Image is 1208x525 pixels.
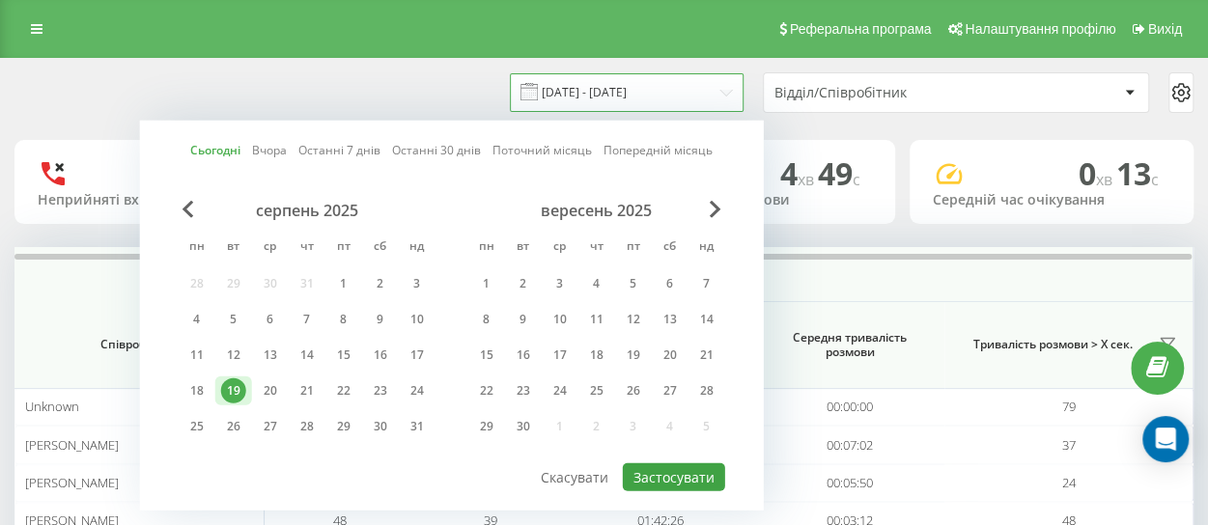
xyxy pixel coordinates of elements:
[652,269,688,298] div: сб 6 вер 2025 р.
[578,376,615,405] div: чт 25 вер 2025 р.
[584,343,609,368] div: 18
[405,271,430,296] div: 3
[399,305,435,334] div: нд 10 серп 2025 р.
[511,414,536,439] div: 30
[546,234,575,262] abbr: середа
[548,307,573,332] div: 10
[405,343,430,368] div: 17
[578,341,615,370] div: чт 18 вер 2025 р.
[183,201,194,218] span: Previous Month
[399,341,435,370] div: нд 17 серп 2025 р.
[615,269,652,298] div: пт 5 вер 2025 р.
[219,234,248,262] abbr: вівторок
[221,343,246,368] div: 12
[1142,416,1189,462] div: Open Intercom Messenger
[258,343,283,368] div: 13
[621,271,646,296] div: 5
[710,201,721,218] span: Next Month
[295,378,320,403] div: 21
[509,234,538,262] abbr: вівторок
[362,269,399,298] div: сб 2 серп 2025 р.
[548,378,573,403] div: 24
[774,85,1005,101] div: Відділ/Співробітник
[256,234,285,262] abbr: середа
[505,269,542,298] div: вт 2 вер 2025 р.
[252,305,289,334] div: ср 6 серп 2025 р.
[184,378,210,403] div: 18
[954,337,1153,352] span: Тривалість розмови > Х сек.
[179,376,215,405] div: пн 18 серп 2025 р.
[221,414,246,439] div: 26
[615,341,652,370] div: пт 19 вер 2025 р.
[331,307,356,332] div: 8
[325,305,362,334] div: пт 8 серп 2025 р.
[505,376,542,405] div: вт 23 вер 2025 р.
[368,271,393,296] div: 2
[604,141,713,159] a: Попередній місяць
[694,378,719,403] div: 28
[331,378,356,403] div: 22
[933,192,1170,208] div: Середній час очікування
[179,201,435,220] div: серпень 2025
[658,307,683,332] div: 13
[578,305,615,334] div: чт 11 вер 2025 р.
[511,271,536,296] div: 2
[36,337,242,352] span: Співробітник
[755,464,944,502] td: 00:05:50
[584,271,609,296] div: 4
[652,305,688,334] div: сб 13 вер 2025 р.
[818,152,860,194] span: 49
[621,378,646,403] div: 26
[179,305,215,334] div: пн 4 серп 2025 р.
[405,414,430,439] div: 31
[542,269,578,298] div: ср 3 вер 2025 р.
[474,271,499,296] div: 1
[362,341,399,370] div: сб 16 серп 2025 р.
[548,271,573,296] div: 3
[184,414,210,439] div: 25
[468,201,725,220] div: вересень 2025
[511,378,536,403] div: 23
[472,234,501,262] abbr: понеділок
[368,414,393,439] div: 30
[688,376,725,405] div: нд 28 вер 2025 р.
[1096,169,1116,190] span: хв
[368,378,393,403] div: 23
[25,474,119,491] span: [PERSON_NAME]
[179,412,215,441] div: пн 25 серп 2025 р.
[329,234,358,262] abbr: п’ятниця
[25,398,79,415] span: Unknown
[295,343,320,368] div: 14
[399,376,435,405] div: нд 24 серп 2025 р.
[474,414,499,439] div: 29
[258,414,283,439] div: 27
[619,234,648,262] abbr: п’ятниця
[688,305,725,334] div: нд 14 вер 2025 р.
[1061,436,1075,454] span: 37
[468,305,505,334] div: пн 8 вер 2025 р.
[474,378,499,403] div: 22
[468,269,505,298] div: пн 1 вер 2025 р.
[221,378,246,403] div: 19
[325,412,362,441] div: пт 29 серп 2025 р.
[362,376,399,405] div: сб 23 серп 2025 р.
[1079,152,1116,194] span: 0
[362,412,399,441] div: сб 30 серп 2025 р.
[252,141,287,159] a: Вчора
[492,141,592,159] a: Поточний місяць
[542,376,578,405] div: ср 24 вер 2025 р.
[405,378,430,403] div: 24
[652,341,688,370] div: сб 20 вер 2025 р.
[621,307,646,332] div: 12
[584,378,609,403] div: 25
[179,341,215,370] div: пн 11 серп 2025 р.
[474,343,499,368] div: 15
[755,426,944,463] td: 00:07:02
[293,234,322,262] abbr: четвер
[853,169,860,190] span: c
[1061,474,1075,491] span: 24
[289,376,325,405] div: чт 21 серп 2025 р.
[403,234,432,262] abbr: неділя
[658,378,683,403] div: 27
[578,269,615,298] div: чт 4 вер 2025 р.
